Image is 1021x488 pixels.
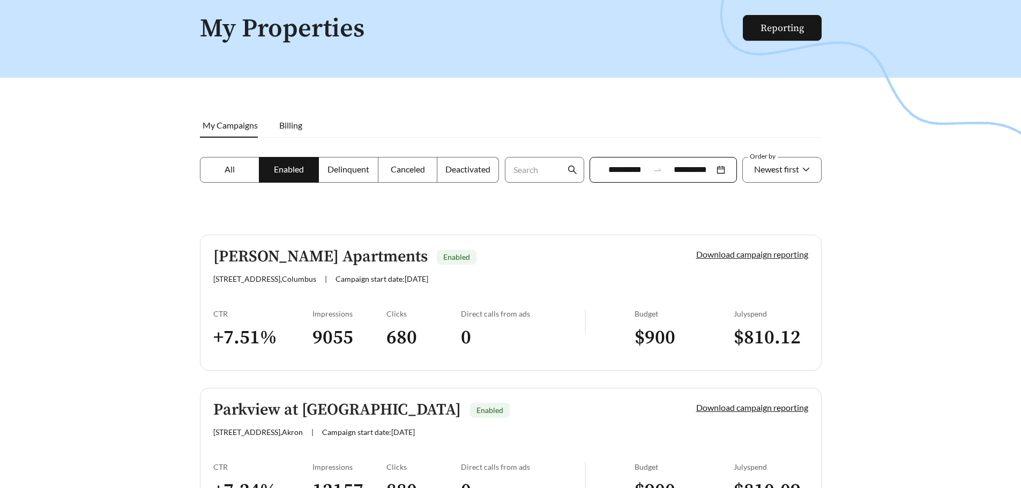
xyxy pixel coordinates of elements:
[443,252,470,261] span: Enabled
[734,326,808,350] h3: $ 810.12
[653,165,662,175] span: swap-right
[213,427,303,437] span: [STREET_ADDRESS] , Akron
[476,406,503,415] span: Enabled
[461,326,585,350] h3: 0
[754,164,799,174] span: Newest first
[696,402,808,412] a: Download campaign reporting
[213,326,312,350] h3: + 7.51 %
[734,462,808,471] div: July spend
[225,164,235,174] span: All
[312,326,387,350] h3: 9055
[213,462,312,471] div: CTR
[386,309,461,318] div: Clicks
[696,249,808,259] a: Download campaign reporting
[386,326,461,350] h3: 680
[312,309,387,318] div: Impressions
[200,235,822,371] a: [PERSON_NAME] ApartmentsEnabled[STREET_ADDRESS],Columbus|Campaign start date:[DATE]Download campa...
[213,401,461,419] h5: Parkview at [GEOGRAPHIC_DATA]
[213,309,312,318] div: CTR
[635,462,734,471] div: Budget
[274,164,304,174] span: Enabled
[734,309,808,318] div: July spend
[386,462,461,471] div: Clicks
[200,15,744,43] h1: My Properties
[653,165,662,175] span: to
[635,309,734,318] div: Budget
[761,22,804,34] a: Reporting
[322,427,415,437] span: Campaign start date: [DATE]
[585,462,586,488] img: line
[336,274,428,283] span: Campaign start date: [DATE]
[203,120,258,130] span: My Campaigns
[213,248,428,266] h5: [PERSON_NAME] Apartments
[391,164,425,174] span: Canceled
[568,165,577,175] span: search
[325,274,327,283] span: |
[311,427,314,437] span: |
[279,120,302,130] span: Billing
[327,164,369,174] span: Delinquent
[445,164,490,174] span: Deactivated
[585,309,586,335] img: line
[743,15,822,41] button: Reporting
[213,274,316,283] span: [STREET_ADDRESS] , Columbus
[461,309,585,318] div: Direct calls from ads
[312,462,387,471] div: Impressions
[461,462,585,471] div: Direct calls from ads
[635,326,734,350] h3: $ 900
